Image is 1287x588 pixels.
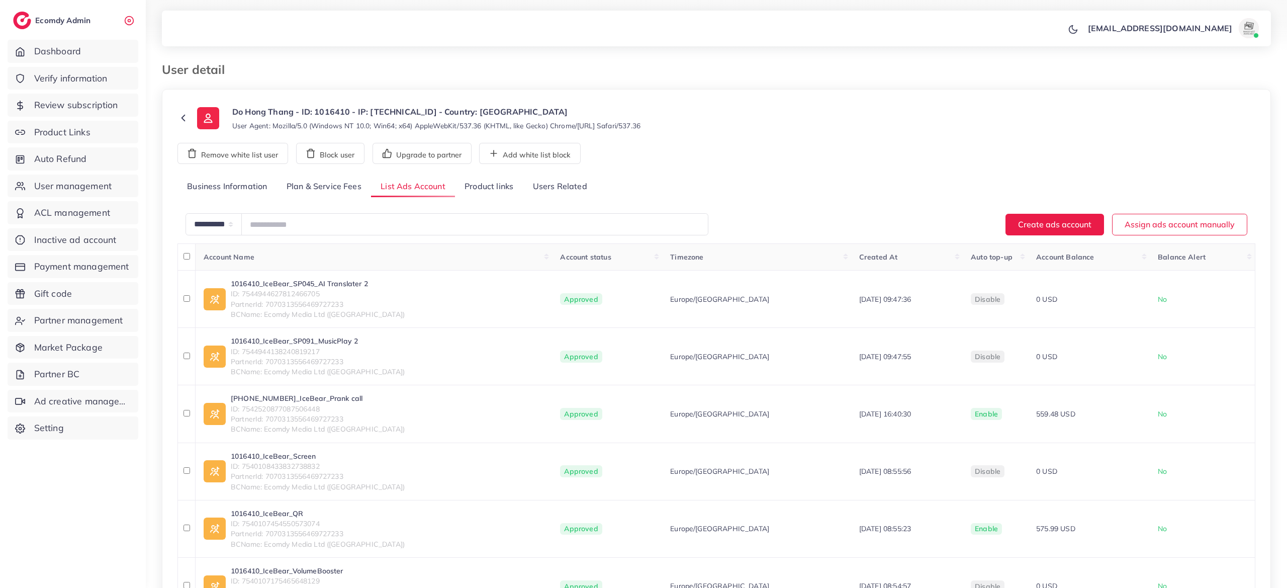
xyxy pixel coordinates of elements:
[231,471,405,481] span: PartnerId: 7070313556469727233
[231,299,405,309] span: PartnerId: 7070313556469727233
[204,288,226,310] img: ic-ad-info.7fc67b75.svg
[975,524,998,533] span: enable
[1036,409,1075,418] span: 559.48 USD
[204,518,226,540] img: ic-ad-info.7fc67b75.svg
[34,314,123,327] span: Partner management
[1158,524,1167,533] span: No
[670,466,769,476] span: Europe/[GEOGRAPHIC_DATA]
[231,482,405,492] span: BCName: Ecomdy Media Ltd ([GEOGRAPHIC_DATA])
[204,460,226,482] img: ic-ad-info.7fc67b75.svg
[231,393,405,403] a: [PHONE_NUMBER]_IceBear_Prank call
[34,287,72,300] span: Gift code
[1239,18,1259,38] img: avatar
[1112,214,1247,235] button: Assign ads account manually
[197,107,219,129] img: ic-user-info.36bf1079.svg
[975,467,1000,476] span: disable
[177,143,288,164] button: Remove white list user
[231,309,405,319] span: BCName: Ecomdy Media Ltd ([GEOGRAPHIC_DATA])
[231,424,405,434] span: BCName: Ecomdy Media Ltd ([GEOGRAPHIC_DATA])
[34,152,87,165] span: Auto Refund
[232,106,640,118] p: Do Hong Thang - ID: 1016410 - IP: [TECHNICAL_ID] - Country: [GEOGRAPHIC_DATA]
[8,282,138,305] a: Gift code
[670,294,769,304] span: Europe/[GEOGRAPHIC_DATA]
[560,253,611,262] span: Account status
[670,253,703,262] span: Timezone
[34,368,80,381] span: Partner BC
[670,352,769,362] span: Europe/[GEOGRAPHIC_DATA]
[8,336,138,359] a: Market Package
[859,467,911,476] span: [DATE] 08:55:56
[231,566,405,576] a: 1016410_IceBear_VolumeBooster
[371,176,455,198] a: List Ads Account
[277,176,371,198] a: Plan & Service Fees
[231,576,405,586] span: ID: 7540107175465648129
[859,253,898,262] span: Created At
[1082,18,1263,38] a: [EMAIL_ADDRESS][DOMAIN_NAME]avatar
[35,16,93,25] h2: Ecomdy Admin
[204,253,254,262] span: Account Name
[1158,295,1167,304] span: No
[231,279,405,289] a: 1016410_IceBear_SP045_AI Translater 2
[479,143,581,164] button: Add white list block
[34,180,112,193] span: User management
[8,175,138,198] a: User management
[859,524,911,533] span: [DATE] 08:55:23
[8,228,138,251] a: Inactive ad account
[975,295,1000,304] span: disable
[560,351,602,363] span: Approved
[231,347,405,357] span: ID: 7544944138240819217
[1036,467,1057,476] span: 0 USD
[1158,253,1206,262] span: Balance Alert
[231,414,405,424] span: PartnerId: 7070313556469727233
[8,390,138,413] a: Ad creative management
[231,539,405,549] span: BCName: Ecomdy Media Ltd ([GEOGRAPHIC_DATA])
[34,72,108,85] span: Verify information
[8,416,138,440] a: Setting
[859,295,911,304] span: [DATE] 09:47:36
[8,147,138,171] a: Auto Refund
[1036,295,1057,304] span: 0 USD
[670,524,769,534] span: Europe/[GEOGRAPHIC_DATA]
[34,341,103,354] span: Market Package
[231,529,405,539] span: PartnerId: 7070313556469727233
[34,233,117,246] span: Inactive ad account
[1005,214,1104,235] button: Create ads account
[859,352,911,361] span: [DATE] 09:47:55
[455,176,523,198] a: Product links
[231,357,405,367] span: PartnerId: 7070313556469727233
[975,352,1000,361] span: disable
[971,253,1013,262] span: Auto top-up
[975,409,998,418] span: enable
[231,519,405,529] span: ID: 7540107454550573074
[859,409,911,418] span: [DATE] 16:40:30
[162,62,233,77] h3: User detail
[8,255,138,278] a: Payment management
[296,143,364,164] button: Block user
[1036,524,1075,533] span: 575.99 USD
[231,336,405,346] a: 1016410_IceBear_SP091_MusicPlay 2
[1158,409,1167,418] span: No
[231,509,405,519] a: 1016410_IceBear_QR
[34,99,118,112] span: Review subscription
[204,403,226,425] img: ic-ad-info.7fc67b75.svg
[231,461,405,471] span: ID: 7540108433832738832
[1036,253,1094,262] span: Account Balance
[8,67,138,90] a: Verify information
[34,206,110,219] span: ACL management
[373,143,472,164] button: Upgrade to partner
[231,404,405,414] span: ID: 7542520877087506448
[1036,352,1057,361] span: 0 USD
[8,309,138,332] a: Partner management
[523,176,596,198] a: Users Related
[8,201,138,224] a: ACL management
[8,94,138,117] a: Review subscription
[34,395,131,408] span: Ad creative management
[670,409,769,419] span: Europe/[GEOGRAPHIC_DATA]
[34,126,90,139] span: Product Links
[231,367,405,377] span: BCName: Ecomdy Media Ltd ([GEOGRAPHIC_DATA])
[34,45,81,58] span: Dashboard
[8,121,138,144] a: Product Links
[1158,467,1167,476] span: No
[8,40,138,63] a: Dashboard
[34,422,64,435] span: Setting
